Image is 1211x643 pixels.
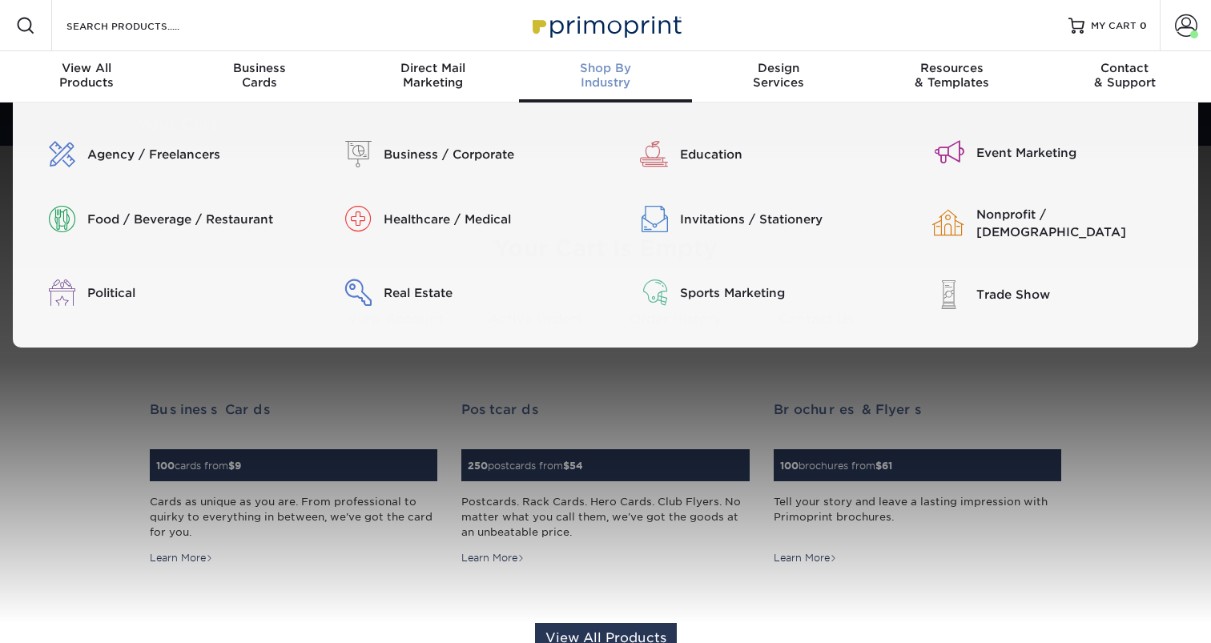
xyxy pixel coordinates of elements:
[173,61,346,90] div: Cards
[321,279,593,306] a: Real Estate
[87,146,298,163] div: Agency / Freelancers
[618,141,890,167] a: Education
[1038,61,1211,75] span: Contact
[618,206,890,232] a: Invitations / Stationery
[87,211,298,228] div: Food / Beverage / Restaurant
[384,211,594,228] div: Healthcare / Medical
[173,61,346,75] span: Business
[976,144,1187,162] div: Event Marketing
[519,61,692,90] div: Industry
[65,16,221,35] input: SEARCH PRODUCTS.....
[321,206,593,232] a: Healthcare / Medical
[680,146,891,163] div: Education
[1038,61,1211,90] div: & Support
[976,286,1187,303] div: Trade Show
[865,61,1038,75] span: Resources
[87,284,298,302] div: Political
[865,51,1038,102] a: Resources& Templates
[321,141,593,167] a: Business / Corporate
[384,146,594,163] div: Business / Corporate
[692,61,865,90] div: Services
[25,279,297,306] a: Political
[519,61,692,75] span: Shop By
[692,51,865,102] a: DesignServices
[692,61,865,75] span: Design
[346,61,519,75] span: Direct Mail
[25,206,297,232] a: Food / Beverage / Restaurant
[914,206,1186,241] a: Nonprofit / [DEMOGRAPHIC_DATA]
[680,211,891,228] div: Invitations / Stationery
[173,51,346,102] a: BusinessCards
[525,8,686,42] img: Primoprint
[346,61,519,90] div: Marketing
[680,284,891,302] div: Sports Marketing
[914,279,1186,309] a: Trade Show
[384,284,594,302] div: Real Estate
[618,279,890,306] a: Sports Marketing
[1038,51,1211,102] a: Contact& Support
[346,51,519,102] a: Direct MailMarketing
[976,206,1187,241] div: Nonprofit / [DEMOGRAPHIC_DATA]
[1091,19,1137,33] span: MY CART
[25,141,297,167] a: Agency / Freelancers
[1140,20,1147,31] span: 0
[519,51,692,102] a: Shop ByIndustry
[914,141,1186,164] a: Event Marketing
[865,61,1038,90] div: & Templates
